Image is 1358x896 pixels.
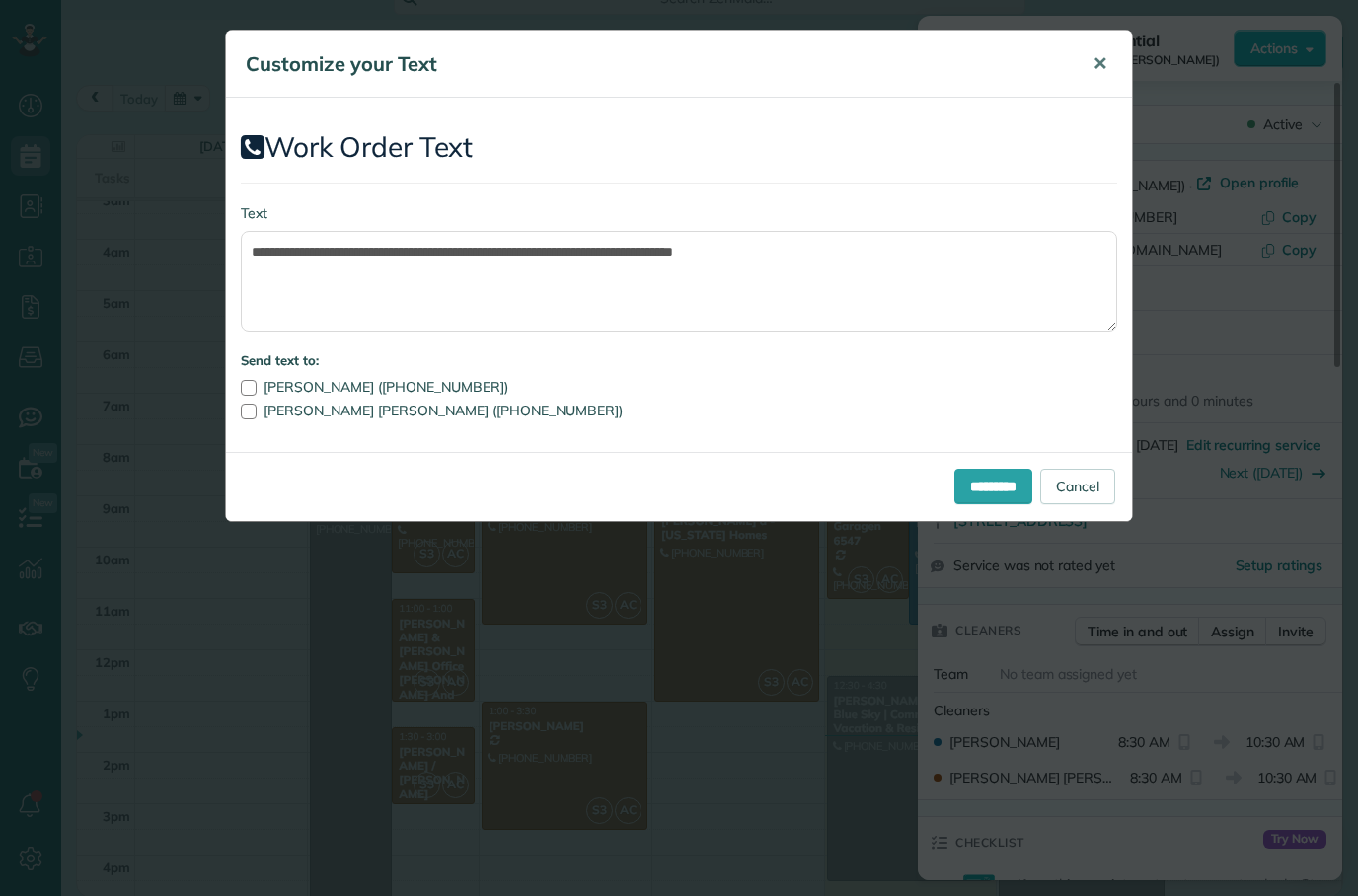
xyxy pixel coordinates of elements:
strong: Send text to: [241,352,319,368]
label: Text [241,203,1117,223]
h2: Work Order Text [241,132,1117,163]
span: [PERSON_NAME] [PERSON_NAME] ([PHONE_NUMBER]) [264,402,623,419]
span: ✕ [1093,52,1107,75]
a: Cancel [1040,469,1115,504]
h5: Customize your Text [246,50,1065,78]
span: [PERSON_NAME] ([PHONE_NUMBER]) [264,378,508,396]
